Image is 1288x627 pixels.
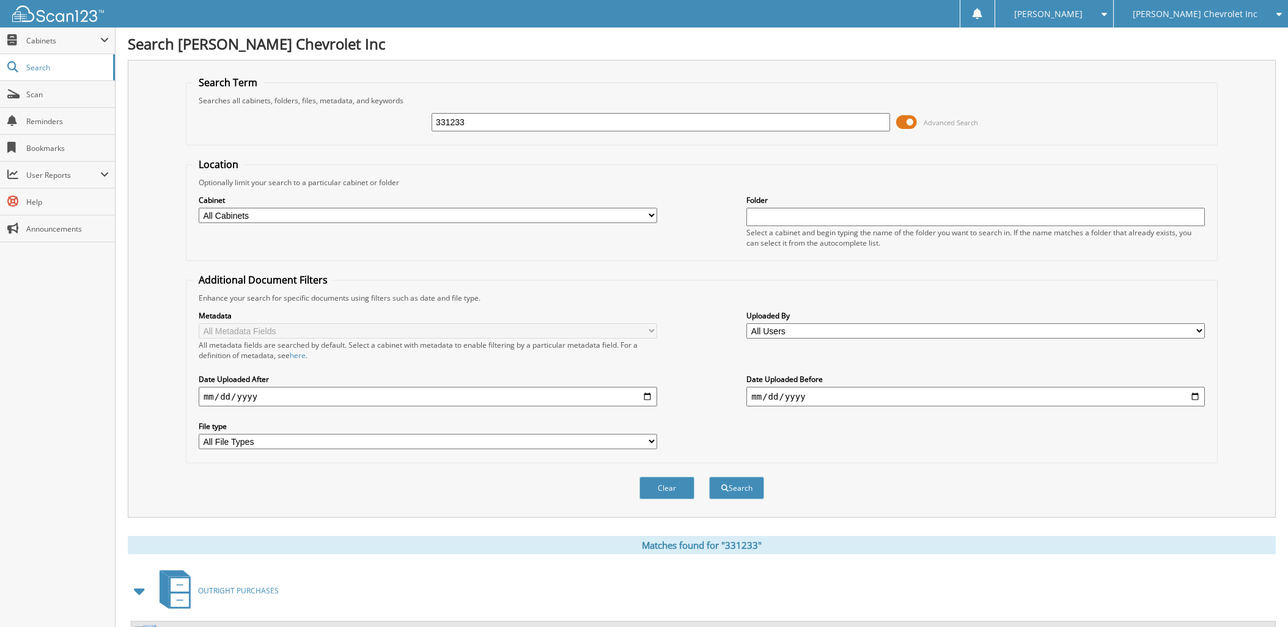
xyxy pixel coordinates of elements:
[193,158,245,171] legend: Location
[26,116,109,127] span: Reminders
[290,350,306,361] a: here
[193,177,1211,188] div: Optionally limit your search to a particular cabinet or folder
[199,195,657,205] label: Cabinet
[26,89,109,100] span: Scan
[26,143,109,153] span: Bookmarks
[1014,10,1083,18] span: [PERSON_NAME]
[198,585,279,596] span: OUTRIGHT PURCHASES
[746,195,1205,205] label: Folder
[26,224,109,234] span: Announcements
[746,227,1205,248] div: Select a cabinet and begin typing the name of the folder you want to search in. If the name match...
[12,5,104,22] img: scan123-logo-white.svg
[26,197,109,207] span: Help
[639,477,694,499] button: Clear
[128,536,1276,554] div: Matches found for "331233"
[26,170,100,180] span: User Reports
[1133,10,1257,18] span: [PERSON_NAME] Chevrolet Inc
[746,374,1205,384] label: Date Uploaded Before
[193,76,263,89] legend: Search Term
[746,387,1205,406] input: end
[746,310,1205,321] label: Uploaded By
[26,62,107,73] span: Search
[199,340,657,361] div: All metadata fields are searched by default. Select a cabinet with metadata to enable filtering b...
[199,310,657,321] label: Metadata
[152,566,279,615] a: OUTRIGHT PURCHASES
[199,374,657,384] label: Date Uploaded After
[199,387,657,406] input: start
[924,118,978,127] span: Advanced Search
[128,34,1276,54] h1: Search [PERSON_NAME] Chevrolet Inc
[193,293,1211,303] div: Enhance your search for specific documents using filters such as date and file type.
[199,421,657,431] label: File type
[709,477,764,499] button: Search
[26,35,100,46] span: Cabinets
[193,95,1211,106] div: Searches all cabinets, folders, files, metadata, and keywords
[193,273,334,287] legend: Additional Document Filters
